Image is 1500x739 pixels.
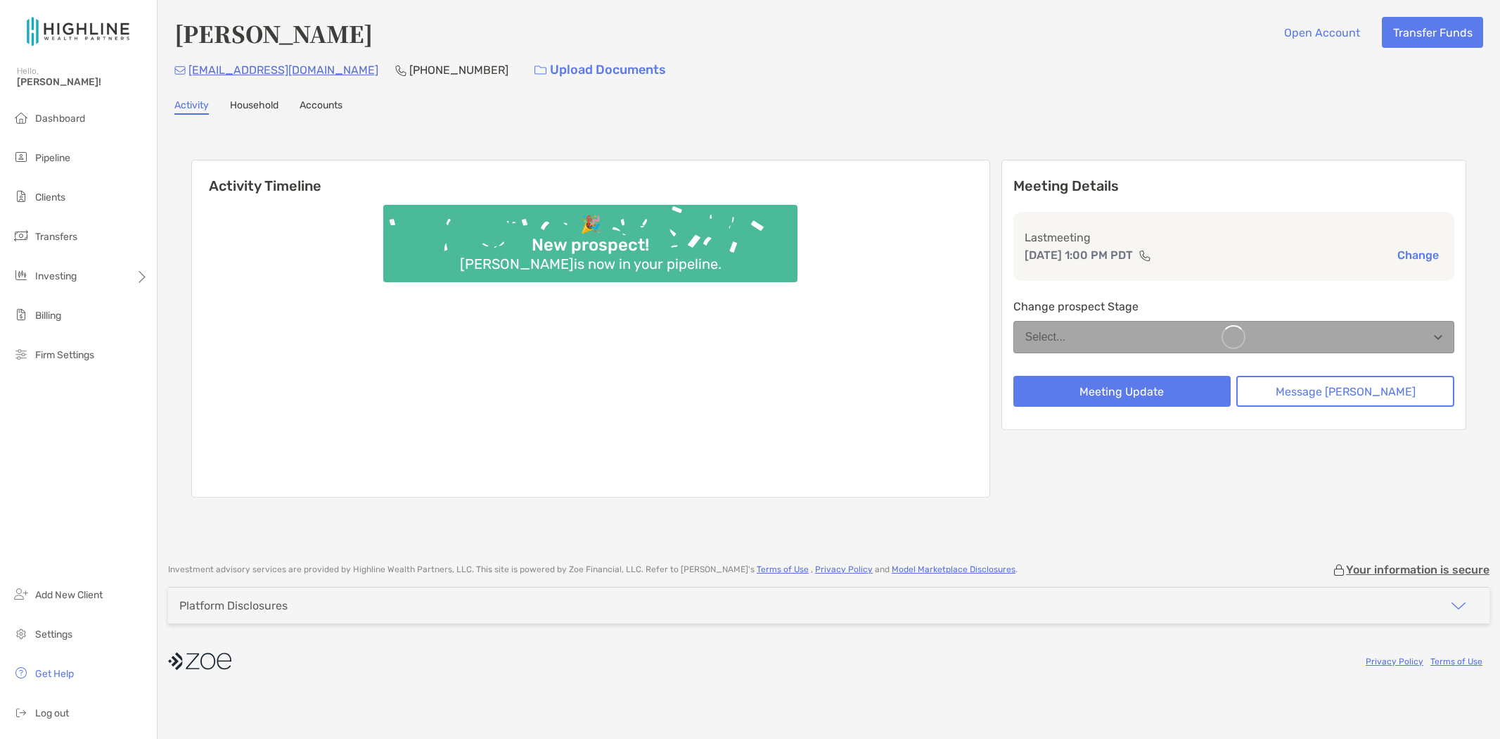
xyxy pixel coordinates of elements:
[526,235,655,255] div: New prospect!
[1236,376,1454,407] button: Message [PERSON_NAME]
[395,65,406,76] img: Phone Icon
[13,109,30,126] img: dashboard icon
[13,188,30,205] img: clients icon
[13,227,30,244] img: transfers icon
[174,17,373,49] h4: [PERSON_NAME]
[35,113,85,125] span: Dashboard
[815,564,873,574] a: Privacy Policy
[534,65,546,75] img: button icon
[35,231,77,243] span: Transfers
[383,205,797,270] img: Confetti
[174,66,186,75] img: Email Icon
[179,599,288,612] div: Platform Disclosures
[1013,298,1455,315] p: Change prospect Stage
[409,61,508,79] p: [PHONE_NUMBER]
[13,586,30,602] img: add_new_client icon
[17,76,148,88] span: [PERSON_NAME]!
[757,564,809,574] a: Terms of Use
[13,267,30,284] img: investing icon
[300,99,342,115] a: Accounts
[35,707,69,719] span: Log out
[1025,246,1133,264] p: [DATE] 1:00 PM PDT
[13,346,30,362] img: firm-settings icon
[168,645,231,677] img: company logo
[1025,229,1444,246] p: Last meeting
[35,589,103,601] span: Add New Client
[1366,657,1423,667] a: Privacy Policy
[13,704,30,721] img: logout icon
[13,664,30,681] img: get-help icon
[1382,17,1483,48] button: Transfer Funds
[1013,376,1231,407] button: Meeting Update
[892,564,1015,574] a: Model Marketplace Disclosures
[35,152,70,164] span: Pipeline
[1139,250,1151,261] img: communication type
[1450,598,1467,614] img: icon arrow
[35,349,94,361] span: Firm Settings
[575,215,607,235] div: 🎉
[1346,563,1489,576] p: Your information is secure
[454,255,727,272] div: [PERSON_NAME] is now in your pipeline.
[13,625,30,642] img: settings icon
[17,6,140,56] img: Zoe Logo
[1430,657,1482,667] a: Terms of Use
[13,306,30,323] img: billing icon
[35,270,77,282] span: Investing
[1273,17,1371,48] button: Open Account
[168,564,1018,575] p: Investment advisory services are provided by Highline Wealth Partners, LLC . This site is powered...
[188,61,378,79] p: [EMAIL_ADDRESS][DOMAIN_NAME]
[192,160,989,194] h6: Activity Timeline
[1013,177,1455,195] p: Meeting Details
[35,191,65,203] span: Clients
[230,99,278,115] a: Household
[35,310,61,322] span: Billing
[525,55,675,85] a: Upload Documents
[13,149,30,165] img: pipeline icon
[1393,248,1443,263] button: Change
[35,668,74,680] span: Get Help
[35,629,72,640] span: Settings
[174,99,209,115] a: Activity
